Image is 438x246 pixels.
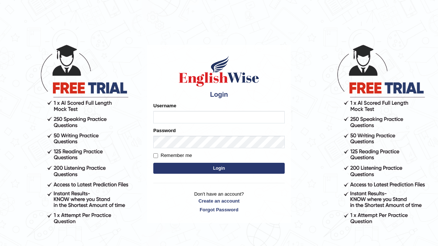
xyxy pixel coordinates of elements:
label: Remember me [153,152,192,159]
button: Login [153,163,285,174]
label: Password [153,127,176,134]
a: Create an account [153,197,285,204]
img: Logo of English Wise sign in for intelligent practice with AI [177,55,261,88]
label: Username [153,102,176,109]
p: Don't have an account? [153,191,285,213]
h4: Login [153,91,285,99]
a: Forgot Password [153,206,285,213]
input: Remember me [153,153,158,158]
